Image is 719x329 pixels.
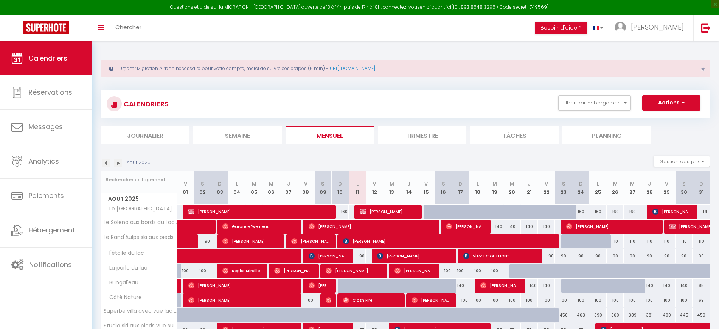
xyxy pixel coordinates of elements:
a: en cliquant ici [420,4,451,10]
span: × [701,64,705,74]
span: [PERSON_NAME] [188,293,296,307]
abbr: L [597,180,599,187]
div: 90 [658,249,675,263]
span: Chercher [115,23,141,31]
span: [PERSON_NAME] [326,293,331,307]
span: Le [GEOGRAPHIC_DATA] [102,205,174,213]
div: 90 [607,249,624,263]
span: Regler Mireille [222,264,262,278]
div: 110 [693,234,710,248]
div: 85 [693,279,710,293]
div: 140 [658,279,675,293]
span: Analytics [28,156,59,166]
span: Notifications [29,260,72,269]
abbr: D [338,180,342,187]
div: 463 [572,308,589,322]
div: 160 [607,205,624,219]
div: 140 [452,279,469,293]
span: Superbe villa avec vue lac proche frontière [GEOGRAPHIC_DATA] [102,308,178,314]
div: 140 [641,279,658,293]
button: Close [701,66,705,73]
abbr: V [665,180,668,187]
th: 30 [676,171,693,205]
div: 100 [297,293,314,307]
abbr: D [579,180,583,187]
th: 17 [452,171,469,205]
th: 01 [177,171,194,205]
div: 90 [572,249,589,263]
th: 20 [503,171,520,205]
span: [PERSON_NAME] [309,219,433,234]
span: Studio ski aux pieds vue superbe sur les pistes ❤⛰ [102,323,178,329]
th: 04 [228,171,245,205]
abbr: L [356,180,359,187]
th: 09 [314,171,331,205]
input: Rechercher un logement... [106,173,172,187]
div: 100 [486,293,503,307]
div: 110 [676,234,693,248]
abbr: M [613,180,618,187]
a: [URL][DOMAIN_NAME] [328,65,375,72]
span: [PERSON_NAME] [377,249,451,263]
abbr: M [252,180,256,187]
abbr: J [287,180,290,187]
abbr: V [304,180,307,187]
div: 110 [658,234,675,248]
div: 100 [572,293,589,307]
th: 26 [607,171,624,205]
th: 13 [383,171,400,205]
th: 22 [538,171,555,205]
div: 100 [521,293,538,307]
div: 100 [641,293,658,307]
div: 160 [624,205,641,219]
div: 140 [521,279,538,293]
div: 140 [676,279,693,293]
img: ... [615,22,626,33]
span: [PERSON_NAME] [566,219,657,234]
div: 90 [624,249,641,263]
button: Actions [642,95,700,111]
abbr: S [442,180,445,187]
span: [PERSON_NAME] [394,264,434,278]
div: 100 [486,264,503,278]
div: 140 [538,220,555,234]
th: 02 [194,171,211,205]
div: 100 [624,293,641,307]
span: [PERSON_NAME] [222,234,279,248]
div: 140 [538,279,555,293]
li: Trimestre [378,126,466,144]
span: [PERSON_NAME] [360,204,417,219]
div: 160 [589,205,606,219]
div: 90 [589,249,606,263]
abbr: S [201,180,204,187]
div: 100 [607,293,624,307]
th: 21 [521,171,538,205]
button: Besoin d'aide ? [535,22,587,34]
th: 14 [400,171,417,205]
th: 29 [658,171,675,205]
th: 15 [418,171,435,205]
button: Filtrer par hébergement [558,95,631,111]
abbr: M [372,180,377,187]
span: [PERSON_NAME] [652,204,692,219]
th: 11 [349,171,366,205]
div: 140 [486,220,503,234]
div: 160 [572,205,589,219]
th: 19 [486,171,503,205]
div: 110 [624,234,641,248]
th: 12 [366,171,383,205]
th: 28 [641,171,658,205]
span: Côté Nature [102,293,144,302]
div: 100 [503,293,520,307]
div: 400 [658,308,675,322]
th: 05 [245,171,262,205]
div: 140 [521,220,538,234]
th: 08 [297,171,314,205]
h3: CALENDRIERS [122,95,169,112]
abbr: L [477,180,479,187]
span: [PERSON_NAME] [480,278,520,293]
div: 390 [589,308,606,322]
span: [PERSON_NAME] [343,234,553,248]
abbr: M [492,180,497,187]
th: 03 [211,171,228,205]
